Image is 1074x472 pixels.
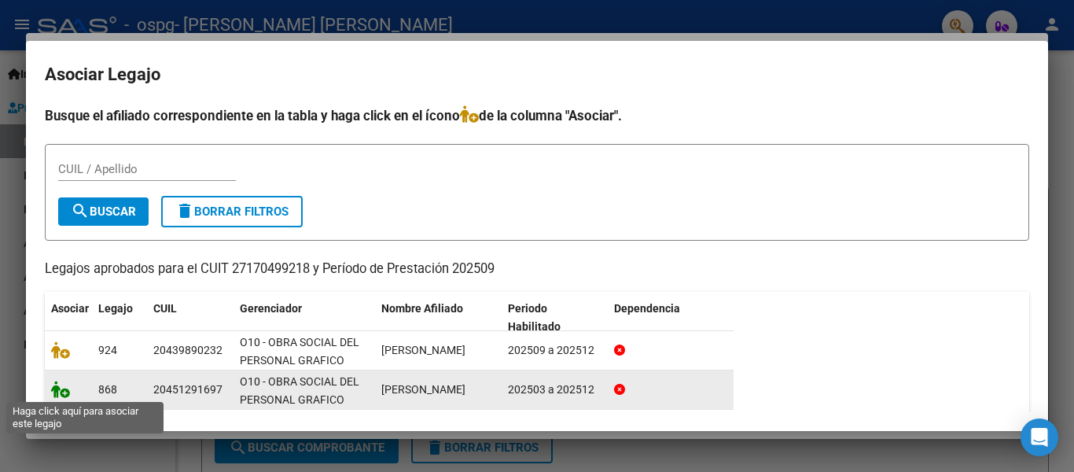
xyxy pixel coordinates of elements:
[71,205,136,219] span: Buscar
[45,105,1029,126] h4: Busque el afiliado correspondiente en la tabla y haga click en el ícono de la columna "Asociar".
[381,344,465,356] span: VERA RODRIGO FEDERICO
[98,344,117,356] span: 924
[502,292,608,344] datatable-header-cell: Periodo Habilitado
[147,292,234,344] datatable-header-cell: CUIL
[153,381,223,399] div: 20451291697
[71,201,90,220] mat-icon: search
[51,302,89,315] span: Asociar
[240,375,359,406] span: O10 - OBRA SOCIAL DEL PERSONAL GRAFICO
[508,302,561,333] span: Periodo Habilitado
[375,292,502,344] datatable-header-cell: Nombre Afiliado
[508,341,601,360] div: 202509 a 202512
[98,383,117,396] span: 868
[153,302,177,315] span: CUIL
[161,196,303,227] button: Borrar Filtros
[153,341,223,360] div: 20439890232
[381,302,463,315] span: Nombre Afiliado
[175,205,289,219] span: Borrar Filtros
[1021,419,1058,456] div: Open Intercom Messenger
[508,381,601,399] div: 202503 a 202512
[58,197,149,226] button: Buscar
[240,302,302,315] span: Gerenciador
[240,336,359,367] span: O10 - OBRA SOCIAL DEL PERSONAL GRAFICO
[614,302,680,315] span: Dependencia
[175,201,194,220] mat-icon: delete
[381,383,465,396] span: LOBO EMANUEL ADRIEL
[45,60,1029,90] h2: Asociar Legajo
[234,292,375,344] datatable-header-cell: Gerenciador
[92,292,147,344] datatable-header-cell: Legajo
[45,260,1029,279] p: Legajos aprobados para el CUIT 27170499218 y Período de Prestación 202509
[608,292,734,344] datatable-header-cell: Dependencia
[98,302,133,315] span: Legajo
[45,292,92,344] datatable-header-cell: Asociar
